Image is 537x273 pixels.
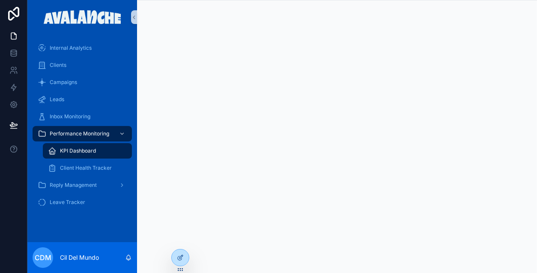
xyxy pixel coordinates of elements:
span: Performance Monitoring [50,130,109,137]
a: Internal Analytics [33,40,132,56]
div: scrollable content [27,34,137,221]
span: CDM [35,252,51,263]
a: Reply Management [33,177,132,193]
span: KPI Dashboard [60,147,96,154]
a: KPI Dashboard [43,143,132,159]
span: Leave Tracker [50,199,85,206]
img: App logo [44,10,121,24]
span: Internal Analytics [50,45,92,51]
a: Leads [33,92,132,107]
a: Leave Tracker [33,195,132,210]
a: Campaigns [33,75,132,90]
a: Inbox Monitoring [33,109,132,124]
a: Performance Monitoring [33,126,132,141]
span: Client Health Tracker [60,165,112,171]
span: Reply Management [50,182,97,189]
span: Campaigns [50,79,77,86]
p: Cil Del Mundo [60,253,99,262]
span: Clients [50,62,66,69]
span: Leads [50,96,64,103]
a: Clients [33,57,132,73]
span: Inbox Monitoring [50,113,90,120]
a: Client Health Tracker [43,160,132,176]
